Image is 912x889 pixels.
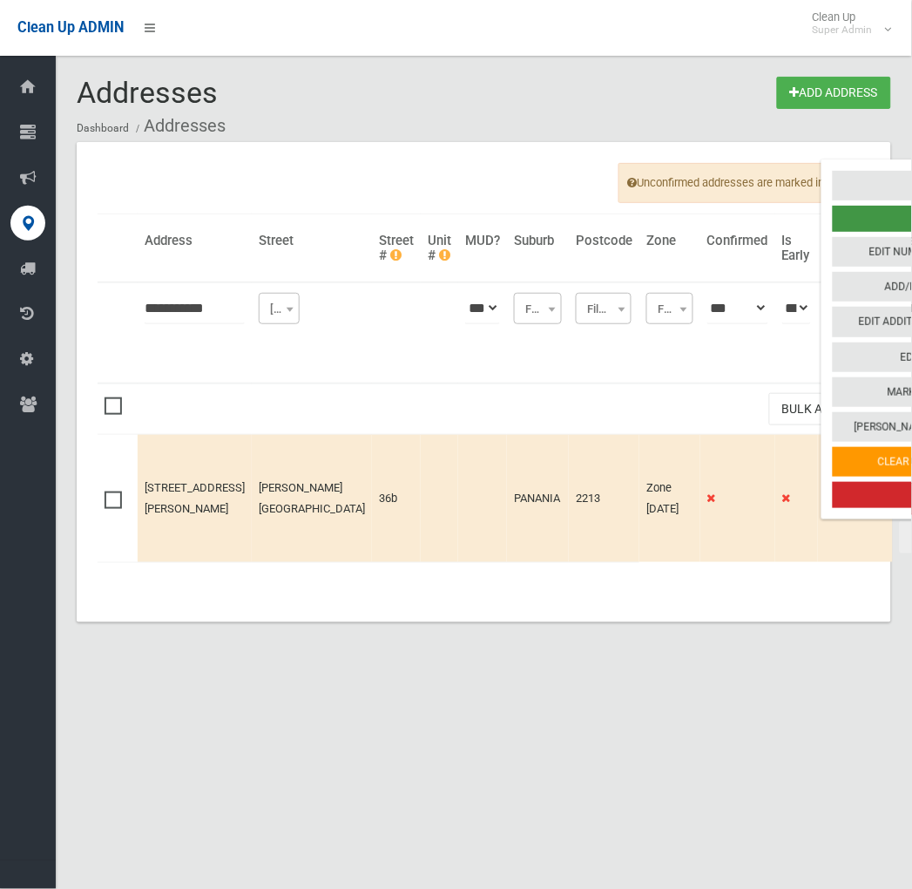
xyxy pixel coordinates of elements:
[651,297,689,322] span: Filter Zone
[804,10,890,37] span: Clean Up
[132,110,226,142] li: Addresses
[379,234,414,262] h4: Street #
[263,297,295,322] span: Filter Street
[618,163,870,203] span: Unconfirmed addresses are marked in yellow.
[769,393,886,425] button: Bulk Actions
[252,435,372,562] td: [PERSON_NAME][GEOGRAPHIC_DATA]
[569,435,639,562] td: 2213
[145,481,245,515] a: [STREET_ADDRESS][PERSON_NAME]
[518,297,557,322] span: Filter Suburb
[580,297,627,322] span: Filter Postcode
[514,293,562,324] span: Filter Suburb
[428,234,451,262] h4: Unit #
[646,293,693,324] span: Filter Zone
[576,234,632,248] h4: Postcode
[77,75,218,110] span: Addresses
[259,293,300,324] span: Filter Street
[145,234,245,248] h4: Address
[514,234,562,248] h4: Suburb
[576,293,632,324] span: Filter Postcode
[465,234,500,248] h4: MUD?
[818,435,893,562] td: 2
[259,234,365,248] h4: Street
[372,435,421,562] td: 36b
[707,234,768,248] h4: Confirmed
[813,24,873,37] small: Super Admin
[782,234,811,262] h4: Is Early
[77,122,129,134] a: Dashboard
[646,234,693,248] h4: Zone
[507,435,569,562] td: PANANIA
[639,435,700,562] td: Zone [DATE]
[17,19,124,36] span: Clean Up ADMIN
[777,77,891,109] a: Add Address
